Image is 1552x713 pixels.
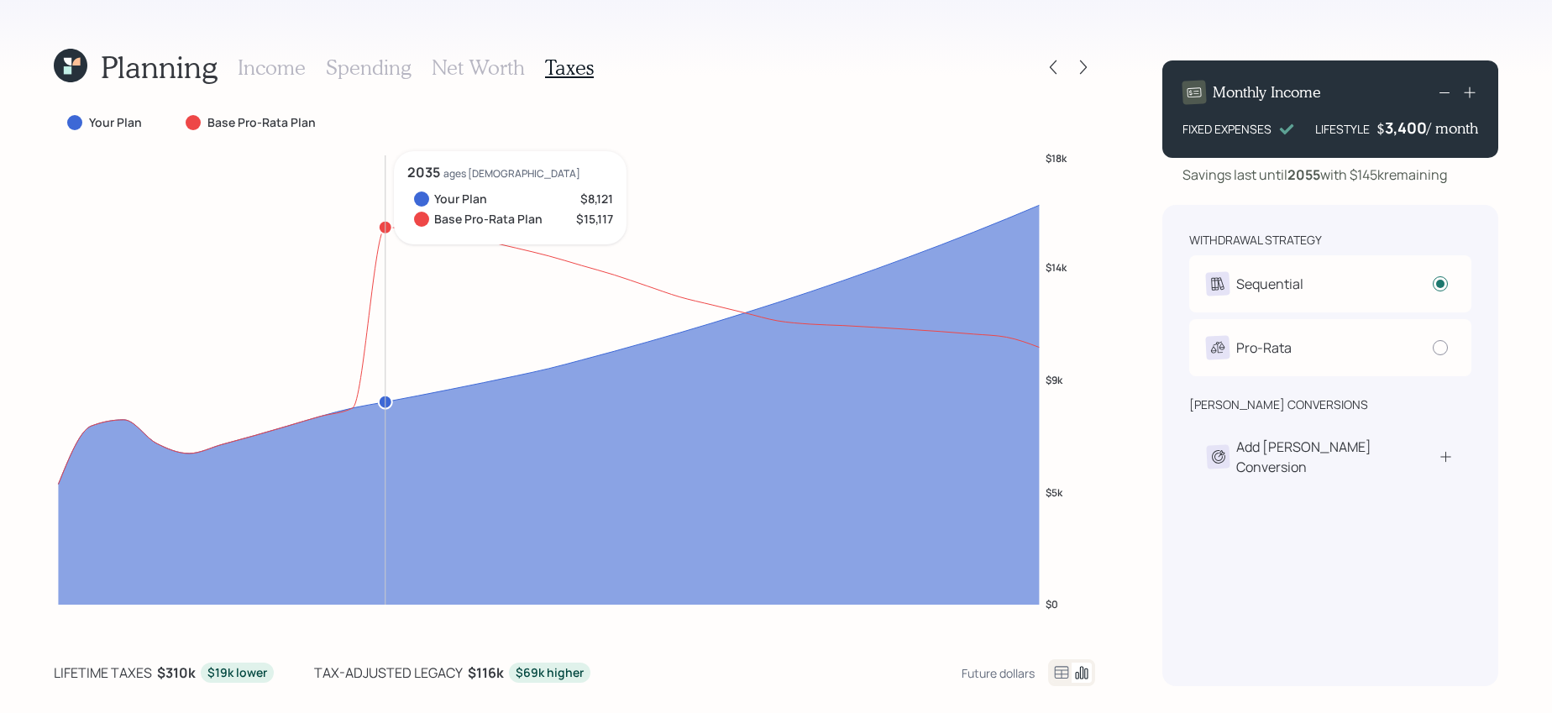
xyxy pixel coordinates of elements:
[207,114,316,131] label: Base Pro-Rata Plan
[1315,120,1370,138] div: LIFESTYLE
[1236,274,1303,294] div: Sequential
[1047,485,1065,500] tspan: $5k
[516,664,584,681] div: $69k higher
[157,663,196,682] b: $310k
[54,663,152,683] div: lifetime taxes
[1213,83,1321,102] h4: Monthly Income
[1236,338,1292,358] div: Pro-Rata
[1047,150,1069,165] tspan: $18k
[1427,119,1478,138] h4: / month
[1182,120,1271,138] div: FIXED EXPENSES
[1236,437,1438,477] div: Add [PERSON_NAME] Conversion
[1189,396,1368,413] div: [PERSON_NAME] conversions
[314,663,463,683] div: tax-adjusted legacy
[326,55,412,80] h3: Spending
[468,663,504,682] b: $116k
[1047,373,1065,387] tspan: $9k
[89,114,142,131] label: Your Plan
[101,49,218,85] h1: Planning
[962,665,1035,681] div: Future dollars
[1047,260,1069,275] tspan: $14k
[1385,118,1427,138] div: 3,400
[207,664,267,681] div: $19k lower
[432,55,525,80] h3: Net Worth
[1287,165,1320,184] b: 2055
[1182,165,1447,185] div: Savings last until with $145k remaining
[1047,597,1060,611] tspan: $0
[545,55,594,80] h3: Taxes
[1189,232,1322,249] div: withdrawal strategy
[238,55,306,80] h3: Income
[1376,119,1385,138] h4: $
